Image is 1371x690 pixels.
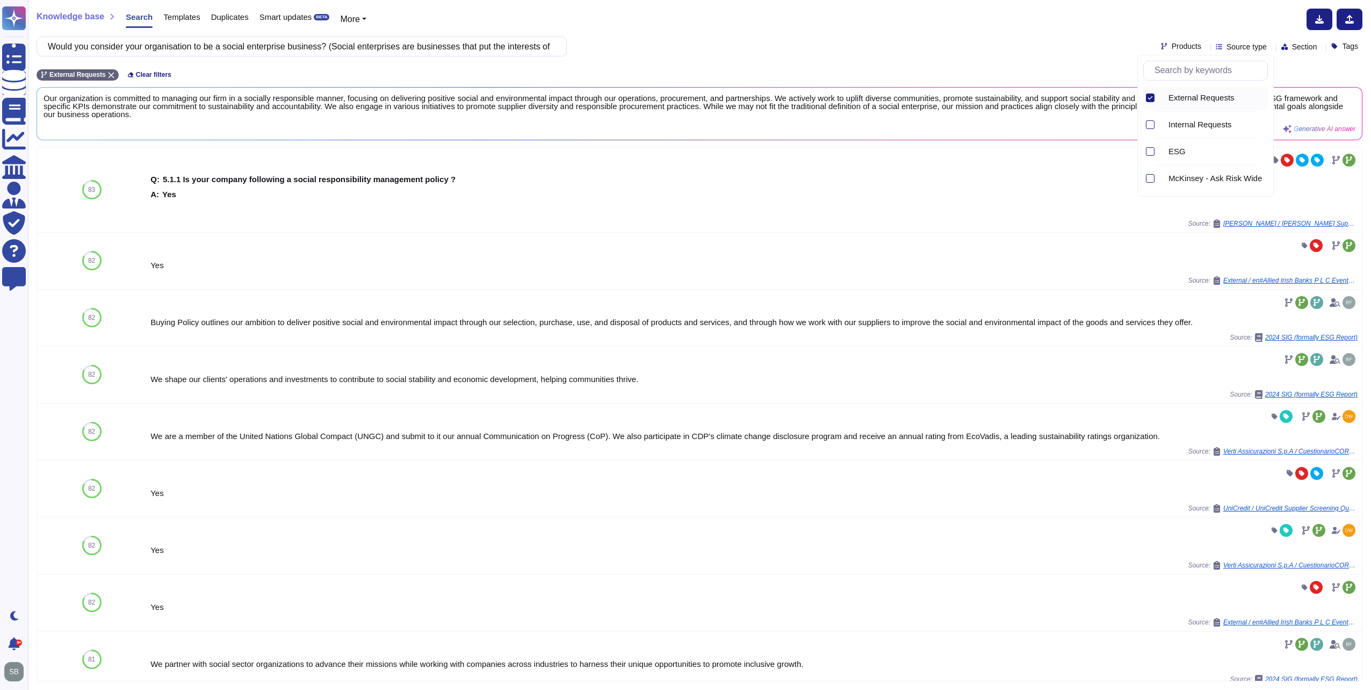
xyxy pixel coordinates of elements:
span: Verti Assicurazioni S.p.A / CuestionarioCORE ENG Skypher [1223,448,1358,455]
img: user [4,662,24,681]
div: External Requests [1168,93,1264,103]
span: 82 [88,485,95,492]
span: Section [1292,43,1317,51]
span: Tags [1342,42,1358,50]
span: McKinsey - Ask Risk Wide [1168,174,1262,183]
span: Source: [1188,219,1358,228]
div: Internal Requests [1160,119,1164,131]
div: External Requests [1160,92,1164,104]
div: Internal Requests [1168,120,1264,130]
input: Search a question or template... [42,37,555,56]
span: 82 [88,314,95,321]
span: Duplicates [211,13,249,21]
span: Knowledge base [37,12,104,21]
div: Yes [150,603,1358,611]
div: Yes [150,489,1358,497]
button: More [340,13,366,26]
span: Generative AI answer [1294,126,1355,132]
span: Source type [1226,43,1267,51]
span: 82 [88,599,95,606]
span: Source: [1188,276,1358,285]
div: External Requests [1160,86,1268,110]
div: ESG [1160,140,1268,164]
span: Source: [1188,618,1358,627]
div: We partner with social sector organizations to advance their missions while working with companie... [150,660,1358,668]
span: Smart updates [259,13,312,21]
div: Yes [150,261,1358,269]
div: Yes [150,546,1358,554]
b: 5.1.1 Is your company following a social responsibility management policy ? [163,175,456,183]
span: Products [1172,42,1201,50]
span: ESG [1168,147,1186,156]
div: McKinsey - Ask Risk Wide [1160,167,1268,191]
span: Search [126,13,153,21]
span: More [340,15,359,24]
b: Yes [162,190,176,198]
div: McKinsey - Ask Risk Wide [1168,174,1264,183]
span: External / en#Allied Irish Banks P L C Event#873 [1223,619,1358,626]
div: BETA [314,14,329,20]
span: External Requests [1168,93,1235,103]
b: A: [150,190,159,198]
span: Source: [1188,504,1358,513]
span: Source: [1230,675,1358,684]
span: Verti Assicurazioni S.p.A / CuestionarioCORE ENG Skypher [1223,562,1358,569]
span: 82 [88,542,95,549]
span: Source: [1188,561,1358,570]
span: 82 [88,428,95,435]
span: Source: [1230,333,1358,342]
div: Buying Policy outlines our ambition to deliver positive social and environmental impact through o... [150,318,1358,326]
div: McKinsey - Ask Risk Wide [1160,172,1164,185]
div: We are a member of the United Nations Global Compact (UNGC) and submit to it our annual Communica... [150,432,1358,440]
img: user [1343,524,1355,537]
span: 2024 SIG (formally ESG Report) [1265,676,1358,682]
span: 83 [88,186,95,193]
span: [PERSON_NAME] / [PERSON_NAME] Supplier Portal Questionnaire Export [1223,220,1358,227]
span: Internal Requests [1168,120,1232,130]
span: UniCredit / UniCredit Supplier Screening Questionnaire [1223,505,1358,512]
input: Search by keywords [1149,61,1267,80]
span: Our organization is committed to managing our firm in a socially responsible manner, focusing on ... [44,94,1355,118]
div: ESG [1168,147,1264,156]
span: Clear filters [136,71,171,78]
span: 2024 SIG (formally ESG Report) [1265,334,1358,341]
img: user [1343,296,1355,309]
img: user [1343,410,1355,423]
span: 2024 SIG (formally ESG Report) [1265,391,1358,398]
span: External / en#Allied Irish Banks P L C Event#873 [1223,277,1358,284]
div: We shape our clients' operations and investments to contribute to social stability and economic d... [150,375,1358,383]
button: user [2,660,31,684]
span: Templates [163,13,200,21]
img: user [1343,353,1355,366]
b: Q: [150,175,160,183]
span: 81 [88,656,95,663]
span: External Requests [49,71,106,78]
img: user [1343,638,1355,651]
span: Source: [1188,447,1358,456]
div: Internal Requests [1160,113,1268,137]
span: 82 [88,371,95,378]
span: 82 [88,257,95,264]
span: Source: [1230,390,1358,399]
div: 9+ [16,639,22,646]
div: ESG [1160,146,1164,158]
